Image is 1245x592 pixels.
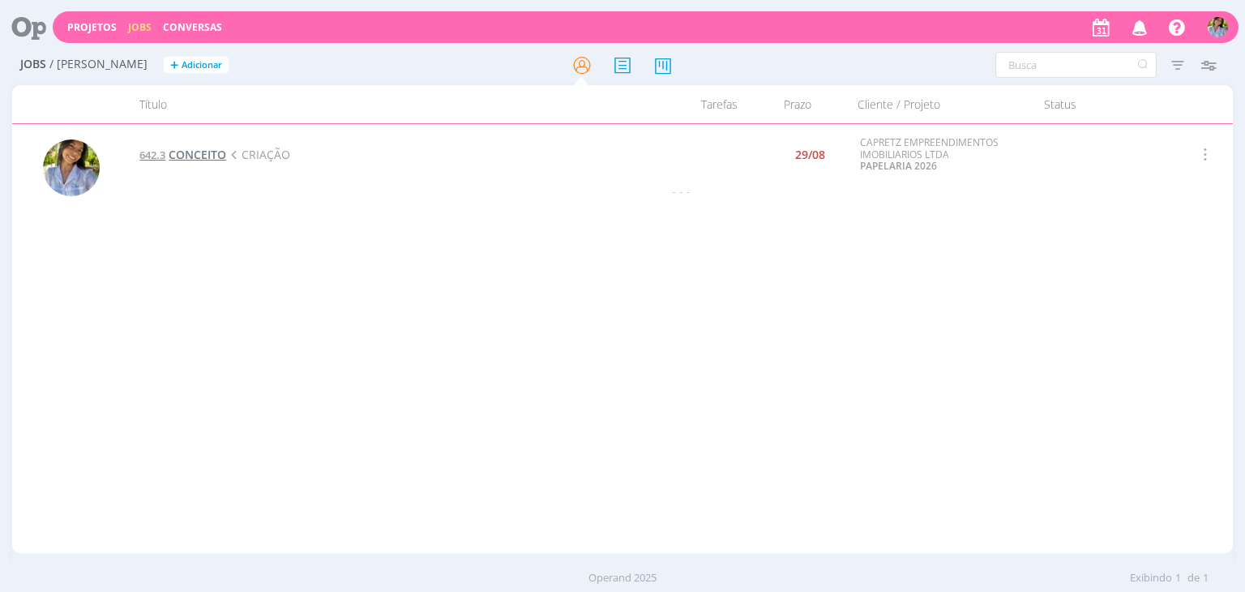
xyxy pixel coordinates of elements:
a: Jobs [128,20,152,34]
div: Tarefas [650,85,747,123]
button: +Adicionar [164,57,229,74]
div: Título [130,85,649,123]
span: CRIAÇÃO [226,147,289,162]
button: Conversas [158,21,227,34]
span: 642.3 [139,148,165,162]
div: Status [1034,85,1172,123]
button: Projetos [62,21,122,34]
span: Exibindo [1130,570,1172,586]
span: de [1187,570,1200,586]
div: CAPRETZ EMPREENDIMENTOS IMOBILIARIOS LTDA [860,137,1027,172]
a: Projetos [67,20,117,34]
a: Conversas [163,20,222,34]
input: Busca [995,52,1157,78]
a: 642.3CONCEITO [139,147,226,162]
span: / [PERSON_NAME] [49,58,148,71]
img: A [43,139,100,196]
span: CONCEITO [169,147,226,162]
span: Adicionar [182,60,222,71]
span: 1 [1175,570,1181,586]
a: PAPELARIA 2026 [860,159,937,173]
div: Cliente / Projeto [848,85,1034,123]
div: 29/08 [795,149,825,161]
img: A [1208,17,1228,37]
button: A [1207,13,1229,41]
span: + [170,57,178,74]
span: Jobs [20,58,46,71]
button: Jobs [123,21,156,34]
div: - - - [130,182,1232,199]
span: 1 [1203,570,1209,586]
div: Prazo [747,85,848,123]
